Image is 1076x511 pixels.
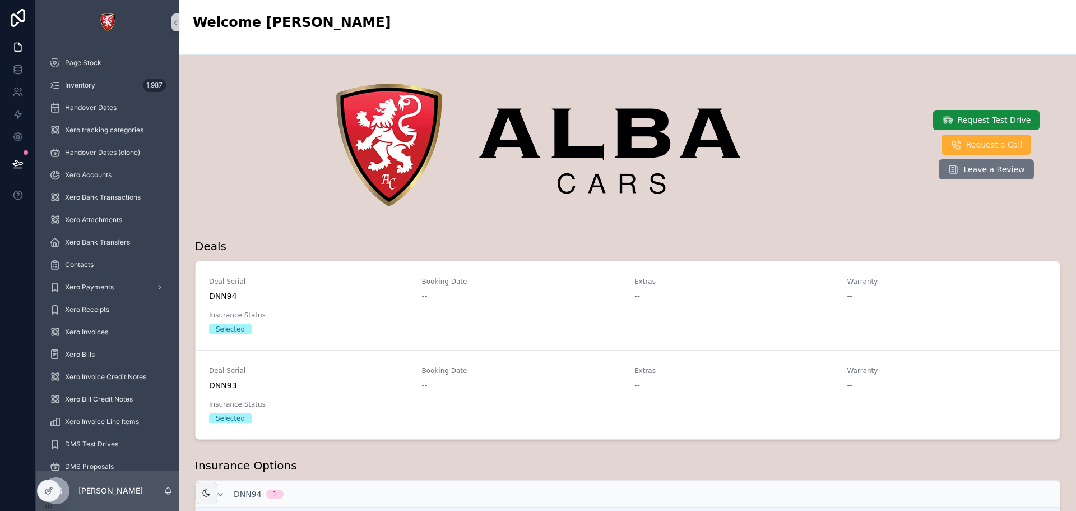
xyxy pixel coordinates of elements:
h2: Welcome [PERSON_NAME] [193,13,391,32]
span: Xero Payments [65,283,114,292]
span: -- [634,380,640,391]
a: Page Stock [43,53,173,73]
a: DMS Test Drives [43,434,173,454]
span: Insurance Status [209,400,409,409]
span: DMS Test Drives [65,440,118,449]
button: Request Test Drive [933,110,1040,130]
span: Inventory [65,81,95,90]
a: Handover Dates (clone) [43,142,173,163]
span: Xero Bank Transactions [65,193,141,202]
span: Warranty [847,277,1047,286]
a: Xero Attachments [43,210,173,230]
span: Deal Serial [209,366,409,375]
span: -- [422,291,428,302]
span: Insurance Status [209,311,409,320]
div: scrollable content [36,45,179,471]
a: Xero Payments [43,277,173,297]
span: DNN93 [209,380,409,391]
span: Warranty [847,366,1047,375]
h1: Deals [195,238,226,254]
h1: Insurance Options [195,458,297,473]
span: -- [422,380,428,391]
span: Xero tracking categories [65,126,143,135]
a: Xero Invoice Credit Notes [43,367,173,387]
a: DMS Proposals [43,457,173,477]
a: Xero tracking categories [43,120,173,140]
span: Booking Date [422,277,622,286]
span: Xero Invoice Credit Notes [65,372,146,381]
span: Deal Serial [209,277,409,286]
span: Leave a Review [963,164,1024,175]
span: Handover Dates (clone) [65,148,140,157]
span: DNN94 [209,291,409,302]
div: 1 [273,490,277,499]
img: image [334,82,743,207]
span: Xero Attachments [65,215,122,224]
span: DNN94 [234,489,262,500]
span: Page Stock [65,58,101,67]
span: Extras [634,366,834,375]
span: Xero Accounts [65,171,112,179]
span: -- [847,291,853,302]
a: Xero Bills [43,344,173,365]
span: Xero Bills [65,350,95,359]
a: Xero Receipts [43,300,173,320]
div: Selected [216,413,245,423]
span: Request a Call [966,139,1022,150]
a: Xero Invoice Line Items [43,412,173,432]
a: Xero Bank Transfers [43,232,173,252]
a: Xero Bill Credit Notes [43,389,173,409]
span: Contacts [65,260,94,269]
span: -- [847,380,853,391]
a: Inventory1,987 [43,75,173,95]
a: Handover Dates [43,98,173,118]
a: Xero Bank Transactions [43,187,173,208]
span: Xero Bank Transfers [65,238,130,247]
span: Xero Receipts [65,305,109,314]
img: App logo [99,13,117,31]
p: [PERSON_NAME] [78,485,143,496]
span: Booking Date [422,366,622,375]
a: Contacts [43,255,173,275]
span: Request Test Drive [958,114,1031,126]
span: Xero Invoices [65,328,108,337]
span: Xero Invoice Line Items [65,417,139,426]
a: Xero Invoices [43,322,173,342]
span: Handover Dates [65,103,117,112]
span: Xero Bill Credit Notes [65,395,133,404]
span: DMS Proposals [65,462,114,471]
button: Leave a Review [939,159,1033,179]
div: Selected [216,324,245,334]
div: 1,987 [143,79,166,92]
span: -- [634,291,640,302]
a: Xero Accounts [43,165,173,185]
button: Request a Call [941,135,1031,155]
span: Extras [634,277,834,286]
